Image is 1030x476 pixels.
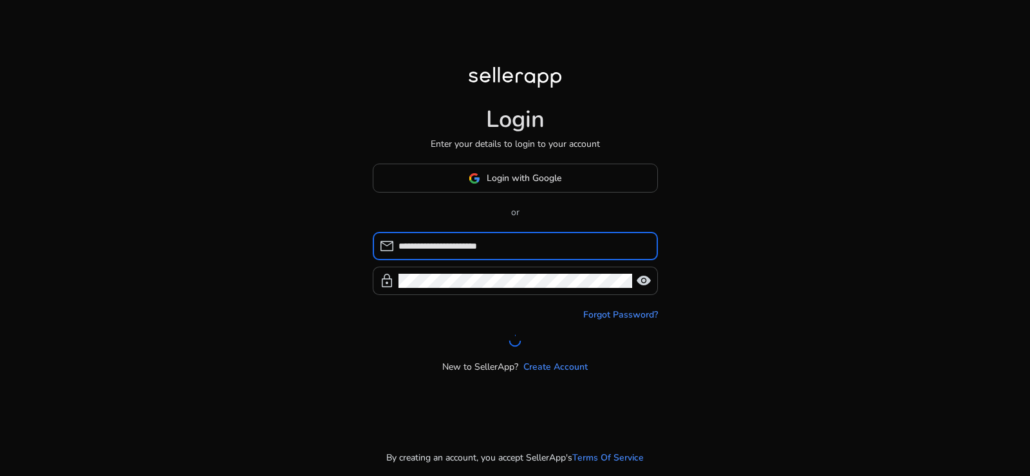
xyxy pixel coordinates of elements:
[442,360,518,374] p: New to SellerApp?
[636,273,651,289] span: visibility
[469,173,480,184] img: google-logo.svg
[431,137,600,151] p: Enter your details to login to your account
[583,308,658,321] a: Forgot Password?
[379,238,395,254] span: mail
[487,171,561,185] span: Login with Google
[523,360,588,374] a: Create Account
[379,273,395,289] span: lock
[373,164,658,193] button: Login with Google
[486,106,545,133] h1: Login
[373,205,658,219] p: or
[572,451,644,464] a: Terms Of Service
